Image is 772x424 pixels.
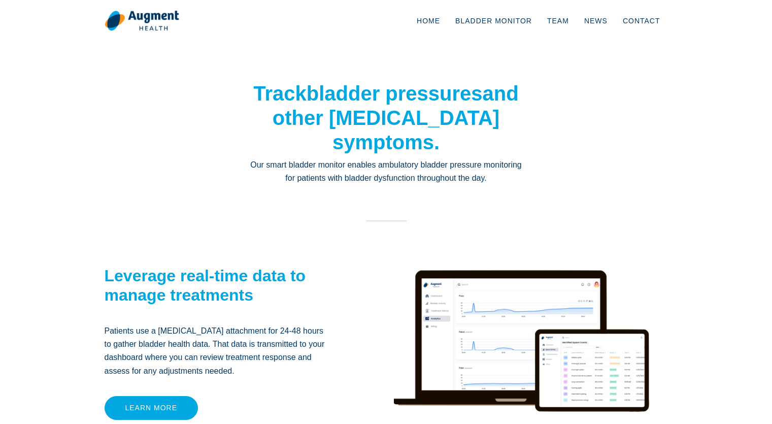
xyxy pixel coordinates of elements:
h2: Leverage real-time data to manage treatments [105,266,330,305]
img: logo [105,10,179,31]
a: Team [540,4,577,38]
strong: bladder pressures [307,82,483,105]
p: Our smart bladder monitor enables ambulatory bladder pressure monitoring for patients with bladde... [249,158,523,185]
a: Bladder Monitor [448,4,540,38]
h1: Track and other [MEDICAL_DATA] symptoms. [249,81,523,154]
a: News [577,4,615,38]
a: Contact [615,4,668,38]
p: Patients use a [MEDICAL_DATA] attachment for 24-48 hours to gather bladder health data. That data... [105,324,330,378]
a: Learn more [105,396,198,420]
a: Home [409,4,448,38]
